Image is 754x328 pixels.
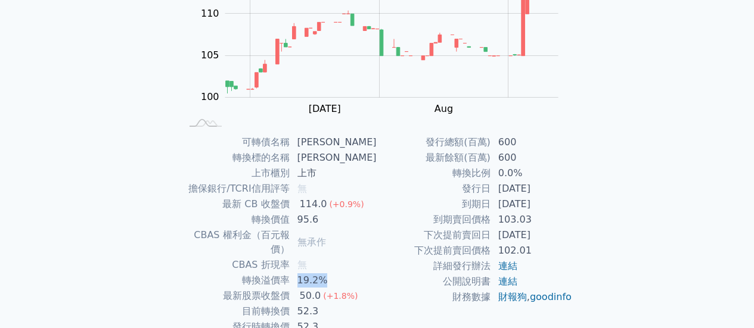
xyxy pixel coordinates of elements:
[297,183,307,194] span: 無
[182,165,290,181] td: 上市櫃別
[377,274,491,289] td: 公開說明書
[297,197,330,211] div: 114.0
[201,91,219,102] tspan: 100
[491,150,573,165] td: 600
[377,227,491,243] td: 下次提前賣回日
[377,165,491,181] td: 轉換比例
[297,236,326,248] span: 無承作
[377,196,491,212] td: 到期日
[491,165,573,181] td: 0.0%
[435,103,453,114] tspan: Aug
[377,243,491,258] td: 下次提前賣回價格
[182,196,290,212] td: 最新 CB 收盤價
[290,304,377,319] td: 52.3
[530,291,572,302] a: goodinfo
[377,135,491,150] td: 發行總額(百萬)
[491,243,573,258] td: 102.01
[498,260,517,271] a: 連結
[329,199,364,209] span: (+0.9%)
[290,150,377,165] td: [PERSON_NAME]
[309,103,341,114] tspan: [DATE]
[182,181,290,196] td: 擔保銀行/TCRI信用評等
[297,289,324,303] div: 50.0
[182,150,290,165] td: 轉換標的名稱
[377,212,491,227] td: 到期賣回價格
[491,212,573,227] td: 103.03
[323,291,358,301] span: (+1.8%)
[491,135,573,150] td: 600
[182,212,290,227] td: 轉換價值
[377,181,491,196] td: 發行日
[182,273,290,288] td: 轉換溢價率
[290,165,377,181] td: 上市
[290,273,377,288] td: 19.2%
[498,276,517,287] a: 連結
[182,288,290,304] td: 最新股票收盤價
[182,135,290,150] td: 可轉債名稱
[377,150,491,165] td: 最新餘額(百萬)
[290,212,377,227] td: 95.6
[290,135,377,150] td: [PERSON_NAME]
[491,196,573,212] td: [DATE]
[201,49,219,61] tspan: 105
[491,289,573,305] td: ,
[377,289,491,305] td: 財務數據
[491,181,573,196] td: [DATE]
[182,257,290,273] td: CBAS 折現率
[201,8,219,19] tspan: 110
[297,259,307,270] span: 無
[182,227,290,257] td: CBAS 權利金（百元報價）
[377,258,491,274] td: 詳細發行辦法
[182,304,290,319] td: 目前轉換價
[498,291,527,302] a: 財報狗
[491,227,573,243] td: [DATE]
